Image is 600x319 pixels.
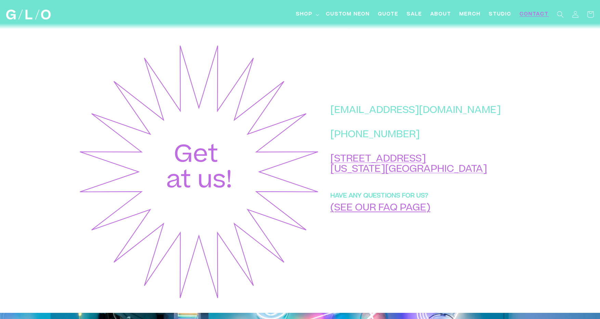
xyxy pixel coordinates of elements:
[426,7,455,22] a: About
[330,193,428,200] strong: HAVE ANY QUESTIONS FOR US?
[378,11,399,18] span: Quote
[455,7,485,22] a: Merch
[292,7,322,22] summary: Shop
[330,204,430,214] a: (SEE OUR FAQ PAGE)
[330,155,487,175] a: [STREET_ADDRESS][US_STATE][GEOGRAPHIC_DATA]
[516,7,553,22] a: Contact
[566,286,600,319] iframe: Chat Widget
[485,7,516,22] a: Studio
[330,106,501,116] p: [EMAIL_ADDRESS][DOMAIN_NAME]
[489,11,511,18] span: Studio
[3,7,53,22] a: GLO Studio
[322,7,374,22] a: Custom Neon
[520,11,549,18] span: Contact
[430,11,451,18] span: About
[296,11,313,18] span: Shop
[553,7,568,22] summary: Search
[403,7,426,22] a: SALE
[6,10,51,20] img: GLO Studio
[330,130,501,141] p: [PHONE_NUMBER]
[407,11,422,18] span: SALE
[326,11,370,18] span: Custom Neon
[374,7,403,22] a: Quote
[459,11,481,18] span: Merch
